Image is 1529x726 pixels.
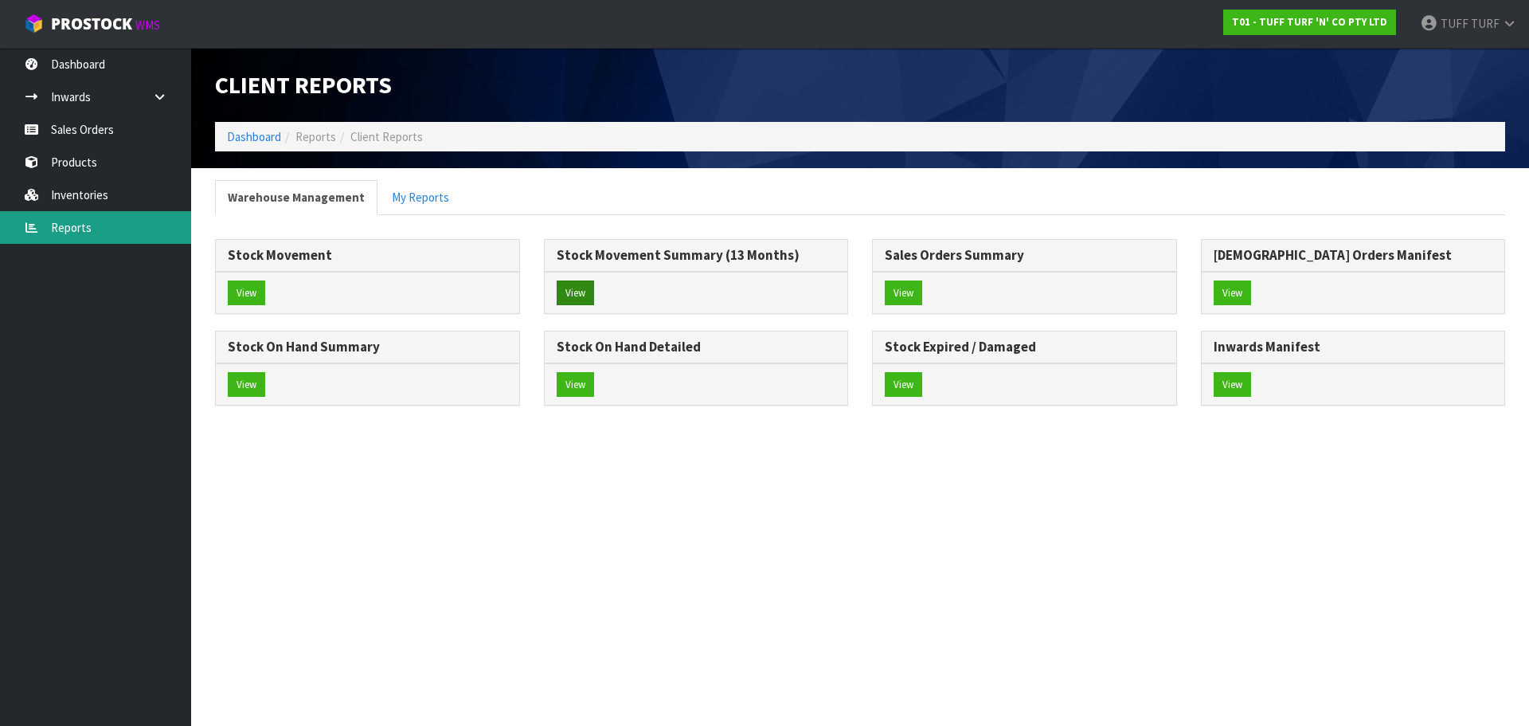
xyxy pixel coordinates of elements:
h3: Sales Orders Summary [885,248,1164,263]
span: Reports [295,129,336,144]
button: View [885,281,922,306]
strong: T01 - TUFF TURF 'N' CO PTY LTD [1232,15,1387,29]
h3: Stock Expired / Damaged [885,339,1164,355]
h3: Stock Movement Summary (13 Months) [557,248,836,263]
span: Client Reports [350,129,423,144]
h3: Stock Movement [228,248,507,263]
h3: Stock On Hand Detailed [557,339,836,355]
button: View [228,372,265,398]
a: My Reports [379,180,462,214]
a: Dashboard [227,129,281,144]
span: TUFF TURF [1441,16,1500,31]
h3: Inwards Manifest [1214,339,1493,355]
span: Client Reports [215,69,392,100]
h3: [DEMOGRAPHIC_DATA] Orders Manifest [1214,248,1493,263]
button: View [557,281,594,306]
small: WMS [135,18,160,33]
button: View [1214,281,1251,306]
img: cube-alt.png [24,14,44,33]
button: View [228,281,265,306]
button: View [885,372,922,398]
button: View [557,372,594,398]
button: View [1214,372,1251,398]
h3: Stock On Hand Summary [228,339,507,355]
span: ProStock [51,14,132,34]
a: Warehouse Management [215,180,377,214]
